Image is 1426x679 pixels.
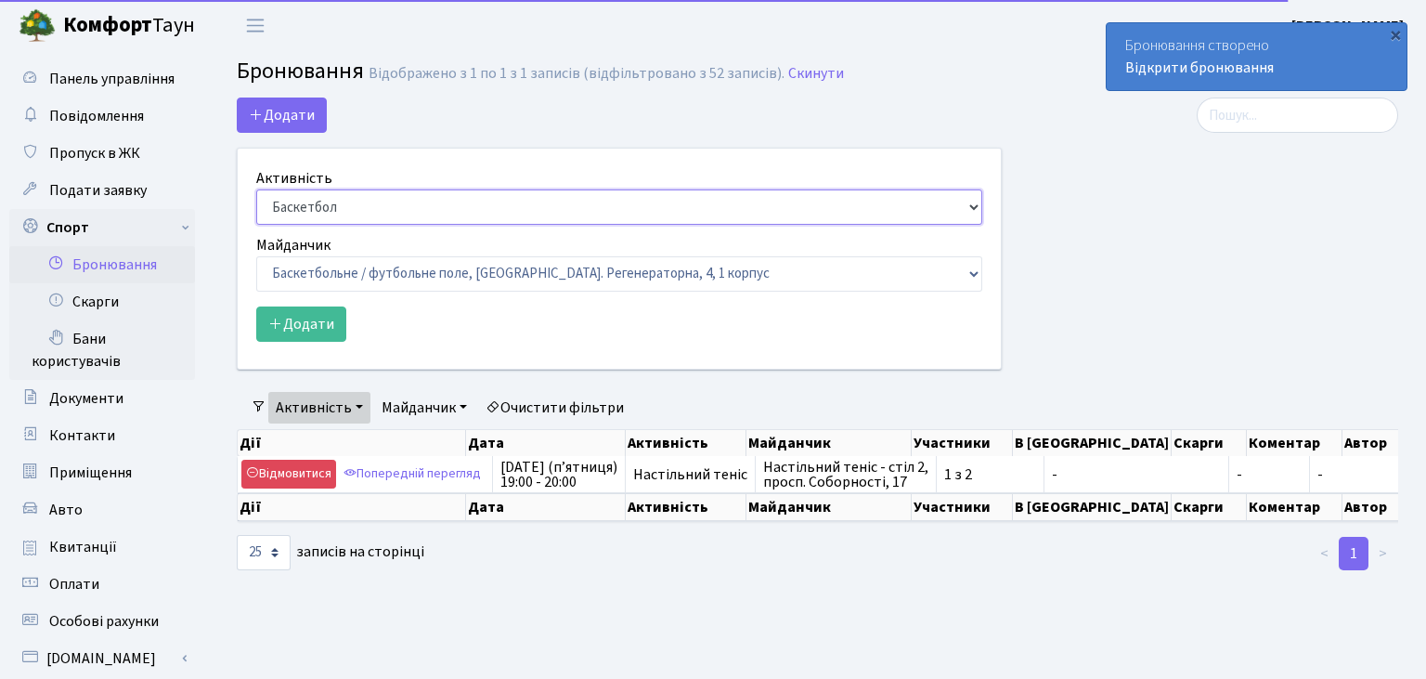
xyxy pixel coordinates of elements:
[1197,98,1398,133] input: Пошук...
[339,460,486,489] a: Попередній перегляд
[49,143,140,163] span: Пропуск в ЖК
[237,535,424,570] label: записів на сторінці
[1317,464,1323,485] span: -
[9,566,195,603] a: Оплати
[746,493,912,521] th: Майданчик
[9,491,195,529] a: Авто
[63,10,152,40] b: Комфорт
[1172,493,1248,521] th: Скарги
[49,180,147,201] span: Подати заявку
[256,307,346,342] button: Додати
[1237,467,1302,482] span: -
[633,467,747,482] span: Настільний теніс
[232,10,279,41] button: Переключити навігацію
[9,60,195,98] a: Панель управління
[626,493,747,521] th: Активність
[374,392,474,424] a: Майданчик
[49,388,123,409] span: Документи
[9,246,195,283] a: Бронювання
[9,98,195,135] a: Повідомлення
[746,430,912,456] th: Майданчик
[1172,430,1248,456] th: Скарги
[238,493,466,521] th: Дії
[1013,493,1172,521] th: В [GEOGRAPHIC_DATA]
[9,135,195,172] a: Пропуск в ЖК
[9,454,195,491] a: Приміщення
[466,430,626,456] th: Дата
[238,430,466,456] th: Дії
[49,463,132,483] span: Приміщення
[256,234,331,256] label: Майданчик
[49,574,99,594] span: Оплати
[49,106,144,126] span: Повідомлення
[369,65,784,83] div: Відображено з 1 по 1 з 1 записів (відфільтровано з 52 записів).
[1247,493,1342,521] th: Коментар
[1291,16,1404,36] b: [PERSON_NAME]
[1107,23,1407,90] div: Бронювання створено
[466,493,626,521] th: Дата
[9,603,195,640] a: Особові рахунки
[237,55,364,87] span: Бронювання
[237,98,327,133] button: Додати
[9,417,195,454] a: Контакти
[9,380,195,417] a: Документи
[500,460,617,490] span: [DATE] (п’ятниця) 19:00 - 20:00
[788,65,844,83] a: Скинути
[1247,430,1342,456] th: Коментар
[63,10,195,42] span: Таун
[912,493,1012,521] th: Участники
[49,500,83,520] span: Авто
[763,460,928,490] span: Настільний теніс - стіл 2, просп. Соборності, 17
[1339,537,1368,570] a: 1
[19,7,56,45] img: logo.png
[626,430,747,456] th: Активність
[9,529,195,566] a: Квитанції
[478,392,631,424] a: Очистити фільтри
[9,640,195,677] a: [DOMAIN_NAME]
[49,425,115,446] span: Контакти
[49,537,117,557] span: Квитанції
[1052,467,1221,482] span: -
[9,209,195,246] a: Спорт
[912,430,1012,456] th: Участники
[1013,430,1172,456] th: В [GEOGRAPHIC_DATA]
[1386,25,1405,44] div: ×
[1291,15,1404,37] a: [PERSON_NAME]
[256,167,332,189] label: Активність
[9,320,195,380] a: Бани користувачів
[9,172,195,209] a: Подати заявку
[1125,58,1274,78] a: Відкрити бронювання
[944,467,1036,482] span: 1 з 2
[268,392,370,424] a: Активність
[9,283,195,320] a: Скарги
[237,535,291,570] select: записів на сторінці
[49,69,175,89] span: Панель управління
[241,460,336,489] a: Відмовитися
[49,611,159,632] span: Особові рахунки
